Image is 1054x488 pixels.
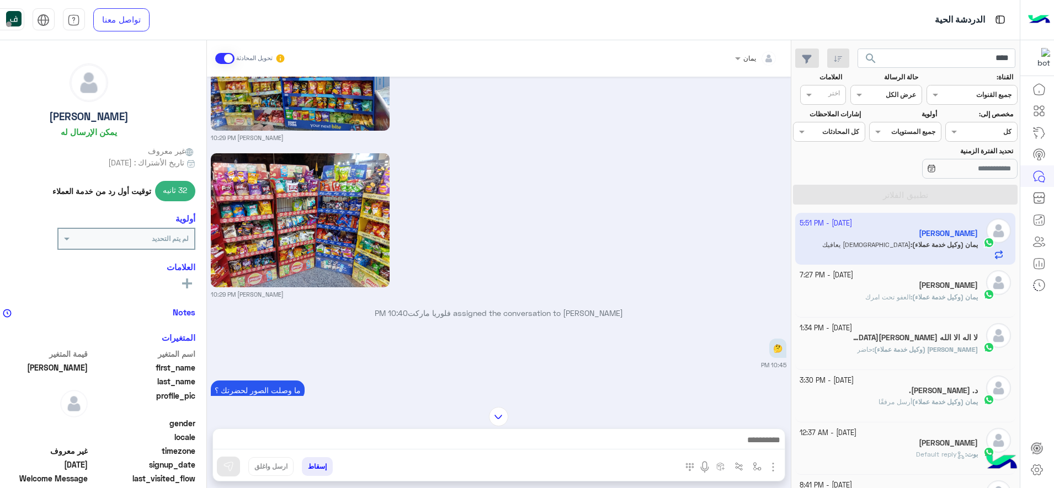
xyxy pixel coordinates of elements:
[211,153,390,287] img: MTAwMDEwODk3Ny5qcGc%3D.jpg
[1030,48,1050,68] img: 101148596323591
[853,333,978,342] h5: لا اله الا الله محمد رسول الله
[67,14,80,26] img: tab
[3,309,12,318] img: notes
[864,52,877,65] span: search
[983,289,994,300] img: WhatsApp
[857,345,872,353] span: حاضر
[935,13,985,28] p: الدردشة الحية
[1028,8,1050,31] img: Logo
[90,362,195,373] span: first_name
[795,72,842,82] label: العلامات
[858,49,885,72] button: search
[375,308,408,318] span: 10:40 PM
[793,185,1018,205] button: تطبيق الفلاتر
[986,376,1011,400] img: defaultAdmin.png
[49,110,129,123] h5: [PERSON_NAME]
[93,8,150,31] a: تواصل معنا
[795,109,861,119] label: إشارات الملاحظات
[90,459,195,470] span: signup_date
[874,345,978,353] span: [PERSON_NAME] (وكيل خدمة عملاء)
[986,270,1011,295] img: defaultAdmin.png
[90,445,195,457] span: timezone
[871,109,937,119] label: أولوية
[761,361,786,369] small: 10:45 PM
[753,462,762,471] img: select flow
[967,450,978,458] span: بوت
[879,398,912,406] span: أرسل مرفقًا
[911,293,978,301] b: :
[152,234,189,243] b: لم يتم التحديد
[769,339,786,358] p: 7/10/2025, 10:45 PM
[965,450,978,458] b: :
[52,185,151,197] span: توقيت أول رد من خدمة العملاء
[223,461,234,472] img: send message
[982,444,1021,482] img: hulul-logo.png
[986,323,1011,348] img: defaultAdmin.png
[872,345,978,353] b: :
[916,450,965,458] span: Default reply
[828,88,842,101] div: اختر
[919,438,978,448] h5: محمد قطان
[912,398,978,406] span: يمان (وكيل خدمة عملاء)
[70,64,108,101] img: defaultAdmin.png
[61,127,117,137] h6: يمكن الإرسال له
[90,473,195,484] span: last_visited_flow
[162,333,195,342] h6: المتغيرات
[983,447,994,458] img: WhatsApp
[90,390,195,415] span: profile_pic
[6,11,22,26] img: userImage
[698,460,711,474] img: send voice note
[871,146,1013,156] label: تحديد الفترة الزمنية
[983,342,994,353] img: WhatsApp
[865,293,911,301] span: العفو تحت امرك
[748,457,766,475] button: select flow
[800,376,854,386] small: [DATE] - 3:30 PM
[211,290,284,299] small: [PERSON_NAME] 10:29 PM
[912,293,978,301] span: يمان (وكيل خدمة عملاء)
[248,457,294,476] button: ارسل واغلق
[766,460,780,474] img: send attachment
[851,72,918,82] label: حالة الرسالة
[800,428,856,438] small: [DATE] - 12:37 AM
[236,54,273,63] small: تحويل المحادثة
[90,376,195,387] span: last_name
[302,457,333,476] button: إسقاط
[685,463,694,471] img: make a call
[711,457,730,475] button: create order
[734,462,743,471] img: Trigger scenario
[175,213,195,223] h6: أولوية
[148,145,195,157] span: غير معروف
[800,323,852,334] small: [DATE] - 1:34 PM
[986,428,1011,453] img: defaultAdmin.png
[800,270,853,281] small: [DATE] - 7:27 PM
[730,457,748,475] button: Trigger scenario
[928,72,1013,82] label: القناة:
[211,307,786,319] p: [PERSON_NAME] assigned the conversation to فلوريا ماركت
[919,281,978,290] h5: محمد مصري
[90,348,195,360] span: اسم المتغير
[983,394,994,405] img: WhatsApp
[993,13,1007,26] img: tab
[60,390,88,417] img: defaultAdmin.png
[155,181,195,201] span: 32 ثانيه
[37,14,50,26] img: tab
[947,109,1013,119] label: مخصص إلى:
[716,462,725,471] img: create order
[211,380,305,400] p: 7/10/2025, 10:47 PM
[90,417,195,429] span: gender
[90,431,195,443] span: locale
[108,157,184,168] span: تاريخ الأشتراك : [DATE]
[743,54,756,62] span: يمان
[63,8,85,31] a: tab
[173,307,195,317] h6: Notes
[909,386,978,395] h5: د. محمد عوض.
[211,133,284,142] small: [PERSON_NAME] 10:29 PM
[489,407,508,426] img: scroll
